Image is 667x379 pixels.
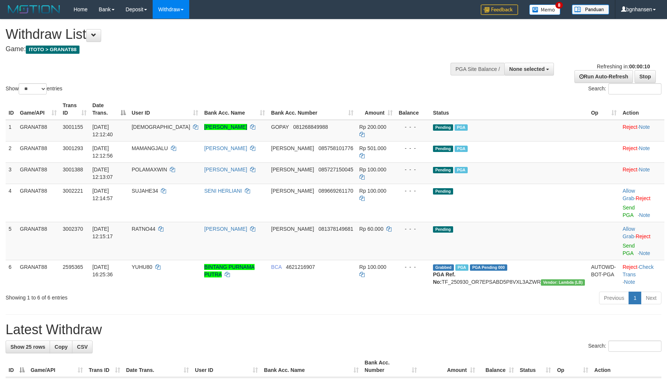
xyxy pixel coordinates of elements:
[17,120,60,142] td: GRANAT88
[623,145,638,151] a: Reject
[629,63,650,69] strong: 00:00:10
[572,4,609,15] img: panduan.png
[620,260,664,289] td: · ·
[93,226,113,239] span: [DATE] 12:15:17
[6,46,437,53] h4: Game:
[433,167,453,173] span: Pending
[6,260,17,289] td: 6
[629,292,641,304] a: 1
[6,356,28,377] th: ID: activate to sort column descending
[123,356,192,377] th: Date Trans.: activate to sort column ascending
[204,264,255,277] a: BINTANG PURNAMA PUTRA
[63,167,83,173] span: 3001388
[620,120,664,142] td: ·
[420,356,478,377] th: Amount: activate to sort column ascending
[72,341,93,353] a: CSV
[433,146,453,152] span: Pending
[60,99,90,120] th: Trans ID: activate to sort column ascending
[608,341,661,352] input: Search:
[17,184,60,222] td: GRANAT88
[478,356,517,377] th: Balance: activate to sort column ascending
[636,195,651,201] a: Reject
[399,123,427,131] div: - - -
[359,145,386,151] span: Rp 501.000
[63,145,83,151] span: 3001293
[620,162,664,184] td: ·
[318,188,353,194] span: Copy 089669261170 to clipboard
[597,63,650,69] span: Refreshing in:
[623,264,638,270] a: Reject
[433,124,453,131] span: Pending
[623,226,635,239] a: Allow Grab
[481,4,518,15] img: Feedback.jpg
[639,212,650,218] a: Note
[399,187,427,195] div: - - -
[6,341,50,353] a: Show 25 rows
[359,188,386,194] span: Rp 100.000
[132,145,168,151] span: MAMANGJALU
[129,99,201,120] th: User ID: activate to sort column ascending
[433,226,453,233] span: Pending
[204,188,242,194] a: SENI HERLIANI
[6,4,62,15] img: MOTION_logo.png
[132,167,167,173] span: POLAMAXWIN
[17,141,60,162] td: GRANAT88
[204,226,247,232] a: [PERSON_NAME]
[588,99,620,120] th: Op: activate to sort column ascending
[77,344,88,350] span: CSV
[433,271,455,285] b: PGA Ref. No:
[17,260,60,289] td: GRANAT88
[623,243,635,256] a: Send PGA
[608,83,661,94] input: Search:
[286,264,315,270] span: Copy 4621216907 to clipboard
[541,279,585,286] span: Vendor URL: https://dashboard.q2checkout.com/secure
[6,322,661,337] h1: Latest Withdraw
[318,226,353,232] span: Copy 081378149681 to clipboard
[63,226,83,232] span: 3002370
[93,167,113,180] span: [DATE] 12:13:07
[271,264,281,270] span: BCA
[17,162,60,184] td: GRANAT88
[396,99,430,120] th: Balance
[641,292,661,304] a: Next
[63,124,83,130] span: 3001155
[574,70,633,83] a: Run Auto-Refresh
[6,83,62,94] label: Show entries
[455,264,468,271] span: Marked by bgndany
[399,166,427,173] div: - - -
[399,263,427,271] div: - - -
[271,188,314,194] span: [PERSON_NAME]
[6,99,17,120] th: ID
[93,188,113,201] span: [DATE] 12:14:57
[93,145,113,159] span: [DATE] 12:12:56
[6,27,437,42] h1: Withdraw List
[455,124,468,131] span: Marked by bgndedek
[359,264,386,270] span: Rp 100.000
[271,124,289,130] span: GOPAY
[620,99,664,120] th: Action
[399,225,427,233] div: - - -
[455,167,468,173] span: Marked by bgndedek
[635,70,656,83] a: Stop
[509,66,545,72] span: None selected
[399,145,427,152] div: - - -
[430,260,588,289] td: TF_250930_OR7EPSABD5P8VXL3AZWR
[204,124,247,130] a: [PERSON_NAME]
[639,250,650,256] a: Note
[6,184,17,222] td: 4
[271,226,314,232] span: [PERSON_NAME]
[620,184,664,222] td: ·
[261,356,362,377] th: Bank Acc. Name: activate to sort column ascending
[623,124,638,130] a: Reject
[10,344,45,350] span: Show 25 rows
[93,264,113,277] span: [DATE] 16:25:36
[318,145,353,151] span: Copy 085758101776 to clipboard
[554,356,591,377] th: Op: activate to sort column ascending
[201,99,268,120] th: Bank Acc. Name: activate to sort column ascending
[6,222,17,260] td: 5
[623,188,636,201] span: ·
[636,233,651,239] a: Reject
[132,124,190,130] span: [DEMOGRAPHIC_DATA]
[26,46,80,54] span: ITOTO > GRANAT88
[268,99,356,120] th: Bank Acc. Number: activate to sort column ascending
